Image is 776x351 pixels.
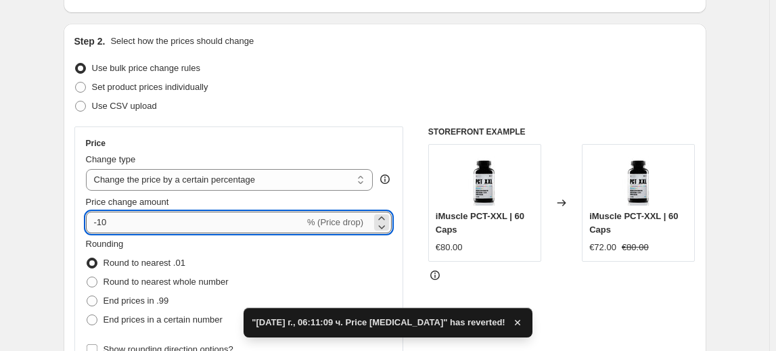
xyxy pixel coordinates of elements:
[252,316,505,329] span: "[DATE] г., 06:11:09 ч. Price [MEDICAL_DATA]" has reverted!
[86,154,136,164] span: Change type
[92,63,200,73] span: Use bulk price change rules
[622,241,649,254] strike: €80.00
[104,314,223,325] span: End prices in a certain number
[589,241,616,254] div: €72.00
[589,211,678,235] span: iMuscle PCT-XXL | 60 Caps
[92,82,208,92] span: Set product prices individually
[104,296,169,306] span: End prices in .99
[457,151,511,206] img: PCTXXL_80x.jpg
[86,212,304,233] input: -15
[104,258,185,268] span: Round to nearest .01
[378,172,392,186] div: help
[86,239,124,249] span: Rounding
[612,151,666,206] img: PCTXXL_80x.jpg
[86,138,106,149] h3: Price
[436,211,524,235] span: iMuscle PCT-XXL | 60 Caps
[110,34,254,48] p: Select how the prices should change
[436,241,463,254] div: €80.00
[74,34,106,48] h2: Step 2.
[307,217,363,227] span: % (Price drop)
[92,101,157,111] span: Use CSV upload
[104,277,229,287] span: Round to nearest whole number
[428,126,695,137] h6: STOREFRONT EXAMPLE
[86,197,169,207] span: Price change amount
